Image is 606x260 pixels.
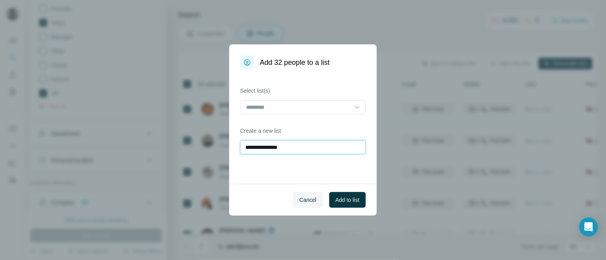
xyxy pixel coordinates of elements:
[336,196,360,204] span: Add to list
[240,127,366,135] label: Create a new list
[329,192,366,208] button: Add to list
[299,196,317,204] span: Cancel
[293,192,323,208] button: Cancel
[579,218,598,236] div: Open Intercom Messenger
[240,87,366,95] label: Select list(s)
[260,57,330,68] h1: Add 32 people to a list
